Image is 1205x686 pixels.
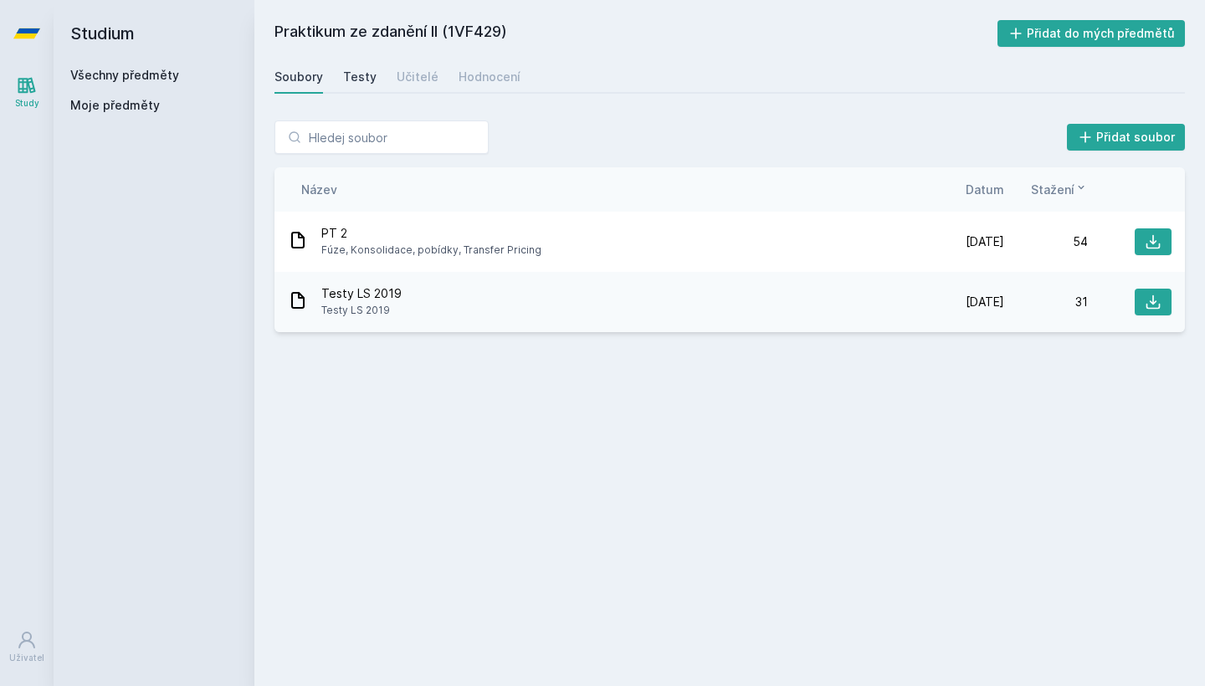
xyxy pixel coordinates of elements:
div: Uživatel [9,652,44,664]
div: Soubory [274,69,323,85]
span: Testy LS 2019 [321,302,402,319]
span: Testy LS 2019 [321,285,402,302]
div: 31 [1004,294,1088,310]
span: Stažení [1031,181,1074,198]
div: 54 [1004,233,1088,250]
div: Testy [343,69,377,85]
button: Přidat do mých předmětů [997,20,1186,47]
button: Název [301,181,337,198]
a: Učitelé [397,60,438,94]
button: Přidat soubor [1067,124,1186,151]
input: Hledej soubor [274,120,489,154]
button: Stažení [1031,181,1088,198]
button: Datum [966,181,1004,198]
a: Všechny předměty [70,68,179,82]
a: Uživatel [3,622,50,673]
a: Testy [343,60,377,94]
span: [DATE] [966,233,1004,250]
div: Učitelé [397,69,438,85]
a: Study [3,67,50,118]
span: Fúze, Konsolidace, pobídky, Transfer Pricing [321,242,541,259]
div: Study [15,97,39,110]
span: Moje předměty [70,97,160,114]
span: [DATE] [966,294,1004,310]
h2: Praktikum ze zdanění II (1VF429) [274,20,997,47]
span: PT 2 [321,225,541,242]
div: Hodnocení [459,69,520,85]
a: Soubory [274,60,323,94]
a: Hodnocení [459,60,520,94]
